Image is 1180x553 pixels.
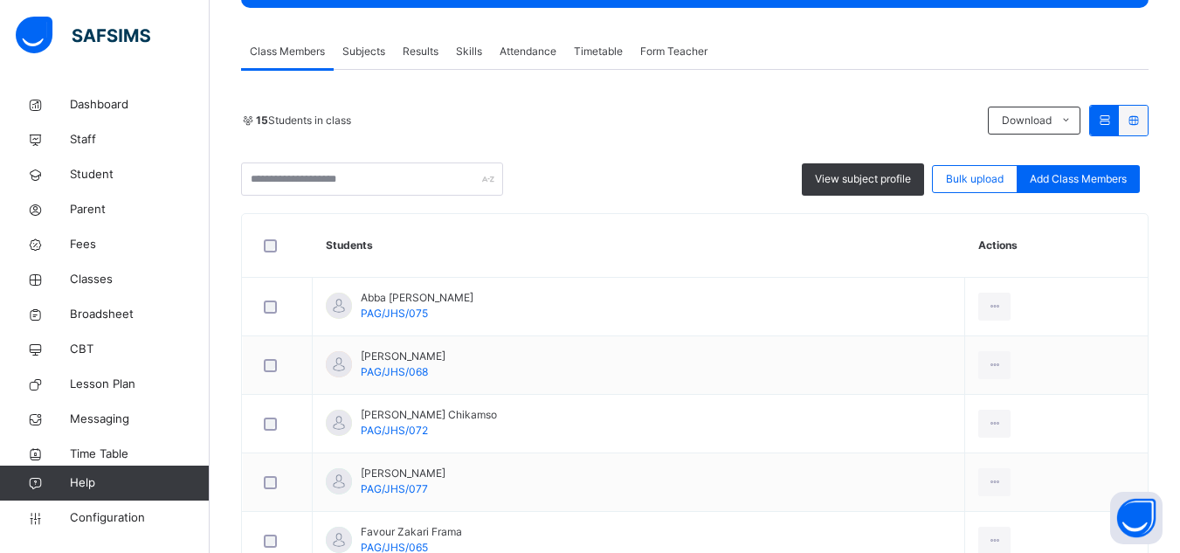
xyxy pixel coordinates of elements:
[361,524,462,540] span: Favour Zakari Frama
[256,114,268,127] b: 15
[256,113,351,128] span: Students in class
[70,376,210,393] span: Lesson Plan
[946,171,1004,187] span: Bulk upload
[313,214,965,278] th: Students
[361,466,445,481] span: [PERSON_NAME]
[361,307,428,320] span: PAG/JHS/075
[574,44,623,59] span: Timetable
[403,44,438,59] span: Results
[70,96,210,114] span: Dashboard
[70,306,210,323] span: Broadsheet
[456,44,482,59] span: Skills
[361,349,445,364] span: [PERSON_NAME]
[70,201,210,218] span: Parent
[70,271,210,288] span: Classes
[361,482,428,495] span: PAG/JHS/077
[1110,492,1163,544] button: Open asap
[361,365,428,378] span: PAG/JHS/068
[361,407,497,423] span: [PERSON_NAME] Chikamso
[16,17,150,53] img: safsims
[1030,171,1127,187] span: Add Class Members
[1002,113,1052,128] span: Download
[361,424,428,437] span: PAG/JHS/072
[70,474,209,492] span: Help
[965,214,1148,278] th: Actions
[70,166,210,183] span: Student
[342,44,385,59] span: Subjects
[250,44,325,59] span: Class Members
[70,446,210,463] span: Time Table
[70,236,210,253] span: Fees
[815,171,911,187] span: View subject profile
[70,131,210,149] span: Staff
[500,44,556,59] span: Attendance
[70,411,210,428] span: Messaging
[70,341,210,358] span: CBT
[70,509,209,527] span: Configuration
[640,44,707,59] span: Form Teacher
[361,290,473,306] span: Abba [PERSON_NAME]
